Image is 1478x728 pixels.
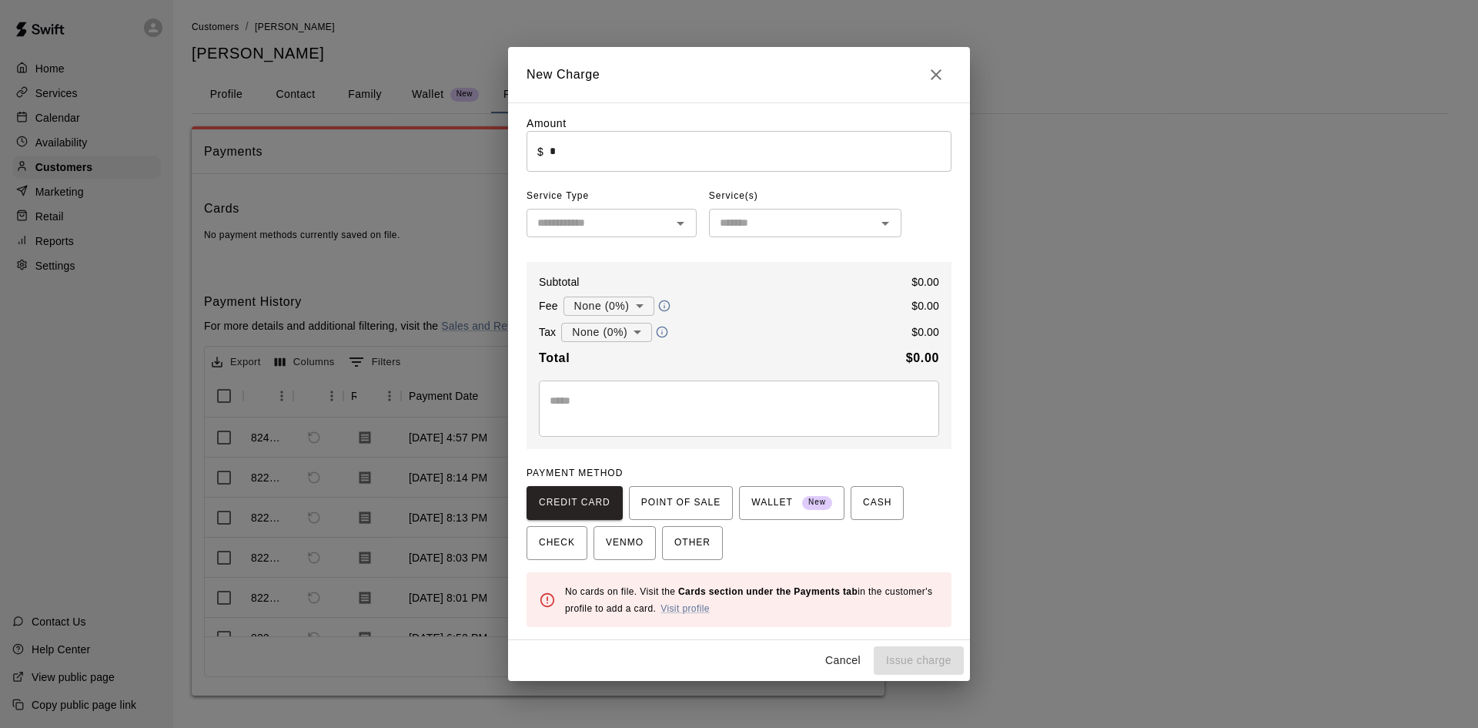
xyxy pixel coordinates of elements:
b: Cards section under the Payments tab [678,586,858,597]
span: POINT OF SALE [641,491,721,515]
span: PAYMENT METHOD [527,468,623,478]
b: Total [539,351,570,364]
button: CASH [851,486,904,520]
div: None (0%) [563,292,654,320]
button: Open [874,213,896,234]
p: Tax [539,324,556,340]
p: $ [537,144,543,159]
span: New [802,492,832,513]
button: WALLET New [739,486,844,520]
button: Open [670,213,691,234]
span: VENMO [606,531,644,555]
p: $ 0.00 [911,324,939,340]
p: $ 0.00 [911,274,939,290]
span: WALLET [751,491,832,515]
button: POINT OF SALE [629,486,733,520]
span: CHECK [539,531,575,555]
span: CREDIT CARD [539,491,610,515]
p: Fee [539,298,558,314]
span: OTHER [674,531,711,555]
button: Close [921,59,951,90]
span: Service Type [527,184,697,209]
span: No cards on file. Visit the in the customer's profile to add a card. [565,586,932,614]
label: Amount [527,117,567,129]
button: OTHER [662,526,723,560]
span: Service(s) [709,184,758,209]
button: Cancel [818,646,868,675]
b: $ 0.00 [906,351,939,364]
button: VENMO [594,526,656,560]
span: CASH [863,491,891,515]
p: $ 0.00 [911,298,939,314]
div: None (0%) [561,318,652,347]
button: CHECK [527,526,587,560]
button: CREDIT CARD [527,486,623,520]
h2: New Charge [508,47,970,102]
p: Subtotal [539,274,580,290]
a: Visit profile [660,603,710,614]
